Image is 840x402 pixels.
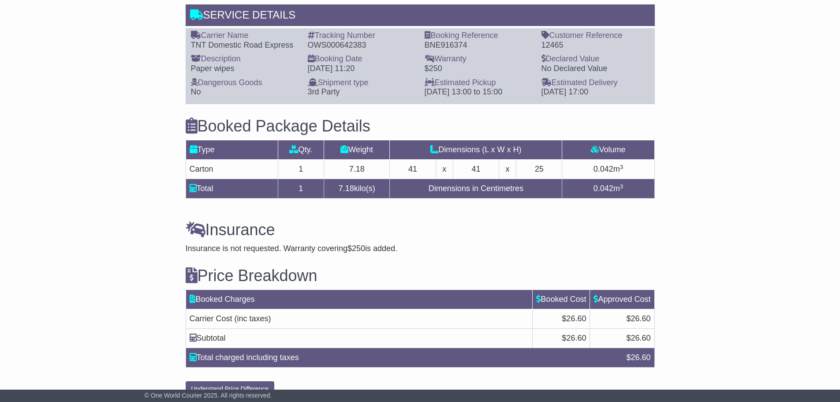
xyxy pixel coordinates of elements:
[562,179,654,199] td: m
[594,184,613,193] span: 0.042
[541,31,650,41] div: Customer Reference
[186,267,655,285] h3: Price Breakdown
[390,160,436,179] td: 41
[516,160,562,179] td: 25
[186,140,278,160] td: Type
[620,183,623,190] sup: 3
[562,140,654,160] td: Volume
[541,41,650,50] div: 12465
[278,179,324,199] td: 1
[308,54,416,64] div: Booking Date
[186,160,278,179] td: Carton
[308,31,416,41] div: Tracking Number
[622,352,655,364] div: $
[339,184,354,193] span: 7.18
[186,290,533,309] td: Booked Charges
[541,87,650,97] div: [DATE] 17:00
[590,329,654,348] td: $
[541,54,650,64] div: Declared Value
[533,329,590,348] td: $
[186,4,655,28] div: Service Details
[235,314,271,323] span: (inc taxes)
[631,353,650,362] span: 26.60
[185,352,622,364] div: Total charged including taxes
[191,41,299,50] div: TNT Domestic Road Express
[186,381,275,397] button: Understand Price Difference
[308,41,416,50] div: OWS000642383
[186,117,655,135] h3: Booked Package Details
[562,160,654,179] td: m
[620,164,623,170] sup: 3
[425,87,533,97] div: [DATE] 13:00 to 15:00
[324,179,390,199] td: kilo(s)
[390,179,562,199] td: Dimensions in Centimetres
[562,314,586,323] span: $26.60
[308,87,340,96] span: 3rd Party
[186,221,655,239] h3: Insurance
[631,334,650,342] span: 26.60
[594,165,613,173] span: 0.042
[590,290,654,309] td: Approved Cost
[347,244,365,253] span: $250
[425,54,533,64] div: Warranty
[186,244,655,254] div: Insurance is not requested. Warranty covering is added.
[425,64,533,74] div: $250
[191,31,299,41] div: Carrier Name
[145,392,272,399] span: © One World Courier 2025. All rights reserved.
[541,78,650,88] div: Estimated Delivery
[308,64,416,74] div: [DATE] 11:20
[191,87,201,96] span: No
[425,41,533,50] div: BNE916374
[566,334,586,342] span: 26.60
[499,160,516,179] td: x
[324,160,390,179] td: 7.18
[191,78,299,88] div: Dangerous Goods
[191,54,299,64] div: Description
[186,179,278,199] td: Total
[425,31,533,41] div: Booking Reference
[191,64,299,74] div: Paper wipes
[390,140,562,160] td: Dimensions (L x W x H)
[436,160,453,179] td: x
[425,78,533,88] div: Estimated Pickup
[626,314,650,323] span: $26.60
[278,160,324,179] td: 1
[453,160,499,179] td: 41
[533,290,590,309] td: Booked Cost
[186,329,533,348] td: Subtotal
[278,140,324,160] td: Qty.
[190,314,232,323] span: Carrier Cost
[324,140,390,160] td: Weight
[308,78,416,88] div: Shipment type
[541,64,650,74] div: No Declared Value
